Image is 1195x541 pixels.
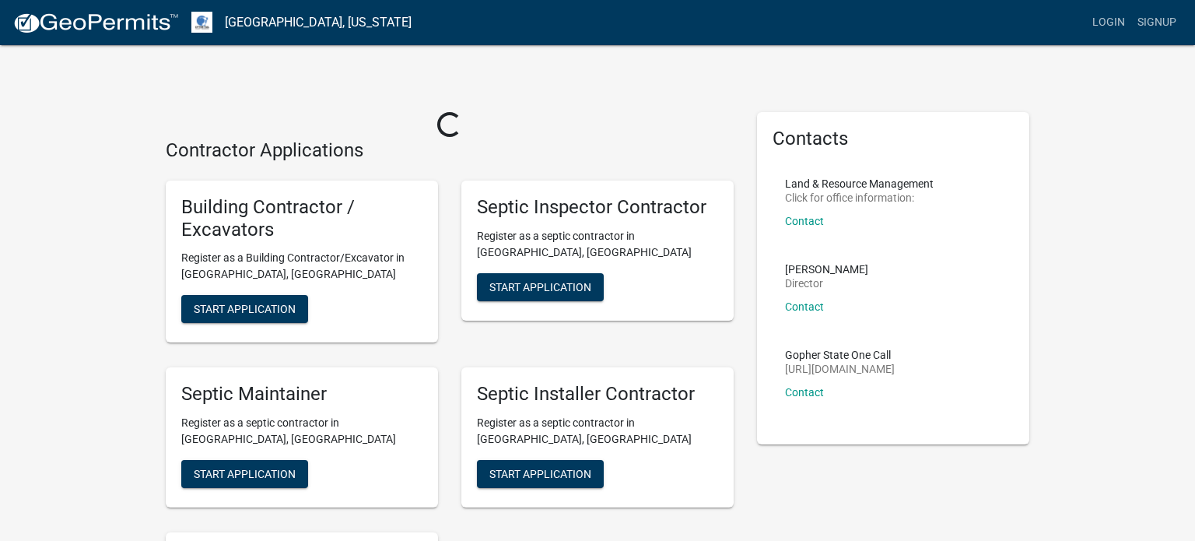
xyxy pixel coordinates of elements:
[785,300,824,313] a: Contact
[785,192,934,203] p: Click for office information:
[785,215,824,227] a: Contact
[489,468,591,480] span: Start Application
[166,139,734,162] h4: Contractor Applications
[181,250,422,283] p: Register as a Building Contractor/Excavator in [GEOGRAPHIC_DATA], [GEOGRAPHIC_DATA]
[477,273,604,301] button: Start Application
[181,196,422,241] h5: Building Contractor / Excavators
[477,228,718,261] p: Register as a septic contractor in [GEOGRAPHIC_DATA], [GEOGRAPHIC_DATA]
[181,460,308,488] button: Start Application
[477,460,604,488] button: Start Application
[785,386,824,399] a: Contact
[1131,8,1183,37] a: Signup
[181,383,422,406] h5: Septic Maintainer
[181,415,422,448] p: Register as a septic contractor in [GEOGRAPHIC_DATA], [GEOGRAPHIC_DATA]
[181,295,308,323] button: Start Application
[785,278,868,289] p: Director
[785,264,868,275] p: [PERSON_NAME]
[191,12,212,33] img: Otter Tail County, Minnesota
[477,196,718,219] h5: Septic Inspector Contractor
[477,415,718,448] p: Register as a septic contractor in [GEOGRAPHIC_DATA], [GEOGRAPHIC_DATA]
[785,364,895,374] p: [URL][DOMAIN_NAME]
[785,350,895,360] p: Gopher State One Call
[477,383,718,406] h5: Septic Installer Contractor
[785,178,934,189] p: Land & Resource Management
[194,468,296,480] span: Start Application
[1086,8,1131,37] a: Login
[194,303,296,315] span: Start Application
[225,9,412,36] a: [GEOGRAPHIC_DATA], [US_STATE]
[773,128,1014,150] h5: Contacts
[489,280,591,293] span: Start Application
